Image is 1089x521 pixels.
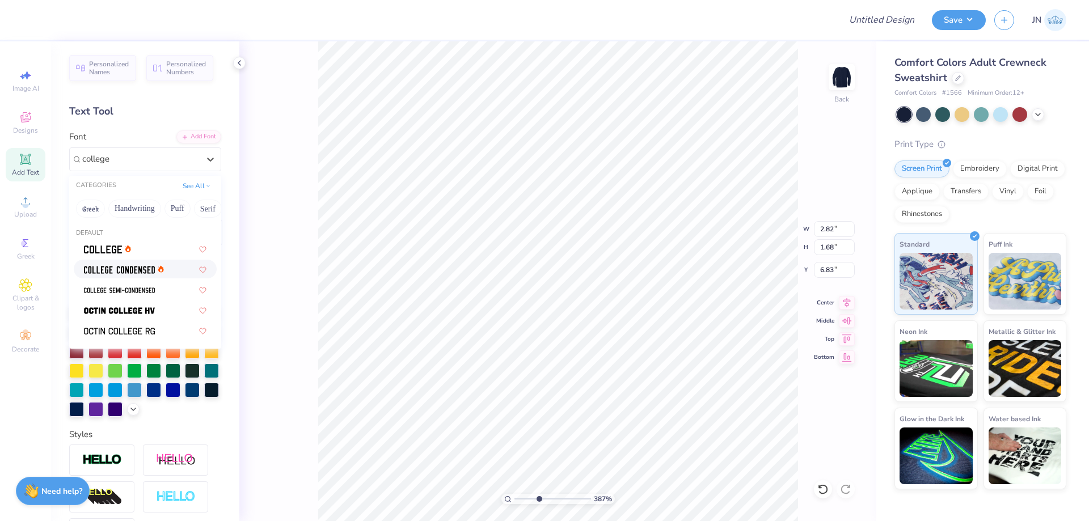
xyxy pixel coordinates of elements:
[17,252,35,261] span: Greek
[814,335,834,343] span: Top
[989,253,1062,310] img: Puff Ink
[830,66,853,88] img: Back
[166,60,206,76] span: Personalized Numbers
[989,325,1056,337] span: Metallic & Glitter Ink
[108,200,161,218] button: Handwriting
[943,183,989,200] div: Transfers
[69,228,221,238] div: Default
[894,206,949,223] div: Rhinestones
[932,10,986,30] button: Save
[992,183,1024,200] div: Vinyl
[900,238,930,250] span: Standard
[968,88,1024,98] span: Minimum Order: 12 +
[84,286,155,294] img: College Semi-condensed
[6,294,45,312] span: Clipart & logos
[13,126,38,135] span: Designs
[900,325,927,337] span: Neon Ink
[814,317,834,325] span: Middle
[12,84,39,93] span: Image AI
[953,160,1007,177] div: Embroidery
[900,253,973,310] img: Standard
[989,427,1062,484] img: Water based Ink
[41,486,82,497] strong: Need help?
[69,428,221,441] div: Styles
[894,160,949,177] div: Screen Print
[894,138,1066,151] div: Print Type
[12,345,39,354] span: Decorate
[1032,9,1066,31] a: JN
[82,454,122,467] img: Stroke
[156,453,196,467] img: Shadow
[900,427,973,484] img: Glow in the Dark Ink
[834,94,849,104] div: Back
[164,200,191,218] button: Puff
[194,200,222,218] button: Serif
[894,56,1046,84] span: Comfort Colors Adult Crewneck Sweatshirt
[14,210,37,219] span: Upload
[69,130,86,143] label: Font
[1032,14,1041,27] span: JN
[76,181,116,190] div: CATEGORIES
[989,340,1062,397] img: Metallic & Glitter Ink
[84,327,155,335] img: Octin College Rg
[1010,160,1065,177] div: Digital Print
[900,340,973,397] img: Neon Ink
[82,488,122,506] img: 3d Illusion
[176,130,221,143] div: Add Font
[989,238,1012,250] span: Puff Ink
[814,353,834,361] span: Bottom
[84,266,155,274] img: College Condensed
[89,60,129,76] span: Personalized Names
[76,200,105,218] button: Greek
[12,168,39,177] span: Add Text
[942,88,962,98] span: # 1566
[894,88,936,98] span: Comfort Colors
[840,9,923,31] input: Untitled Design
[900,413,964,425] span: Glow in the Dark Ink
[814,299,834,307] span: Center
[84,307,155,315] img: Octin College Hv (Heavy)
[84,245,122,253] img: College
[1027,183,1054,200] div: Foil
[69,104,221,119] div: Text Tool
[179,180,214,192] button: See All
[156,490,196,503] img: Negative Space
[989,413,1041,425] span: Water based Ink
[894,183,940,200] div: Applique
[1044,9,1066,31] img: Jacky Noya
[594,494,612,504] span: 387 %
